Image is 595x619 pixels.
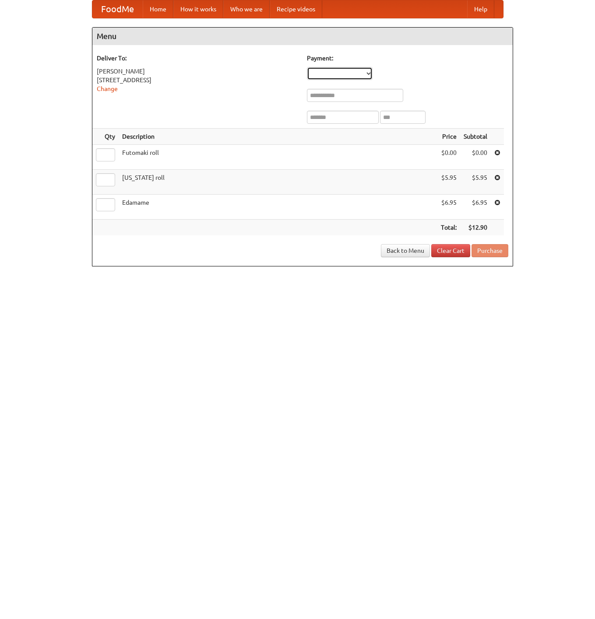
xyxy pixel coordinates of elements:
h4: Menu [92,28,513,45]
h5: Payment: [307,54,508,63]
h5: Deliver To: [97,54,298,63]
a: Back to Menu [381,244,430,257]
td: Edamame [119,195,437,220]
td: $5.95 [437,170,460,195]
td: $6.95 [460,195,491,220]
a: Who we are [223,0,270,18]
td: Futomaki roll [119,145,437,170]
th: Description [119,129,437,145]
a: Clear Cart [431,244,470,257]
th: Price [437,129,460,145]
button: Purchase [472,244,508,257]
div: [PERSON_NAME] [97,67,298,76]
th: Qty [92,129,119,145]
th: $12.90 [460,220,491,236]
a: FoodMe [92,0,143,18]
a: How it works [173,0,223,18]
a: Change [97,85,118,92]
th: Total: [437,220,460,236]
a: Help [467,0,494,18]
td: $5.95 [460,170,491,195]
th: Subtotal [460,129,491,145]
td: $6.95 [437,195,460,220]
a: Recipe videos [270,0,322,18]
td: [US_STATE] roll [119,170,437,195]
td: $0.00 [460,145,491,170]
div: [STREET_ADDRESS] [97,76,298,84]
a: Home [143,0,173,18]
td: $0.00 [437,145,460,170]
